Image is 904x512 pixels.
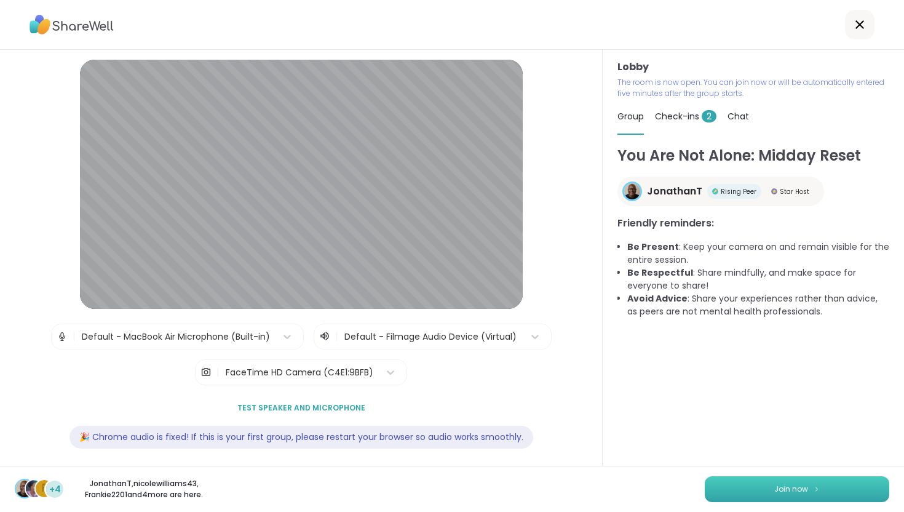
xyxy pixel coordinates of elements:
[49,483,61,496] span: +4
[771,188,777,194] img: Star Host
[216,360,220,385] span: |
[73,324,76,349] span: |
[627,292,688,305] b: Avoid Advice
[232,395,370,421] button: Test speaker and microphone
[617,177,824,206] a: JonathanTJonathanTRising PeerRising PeerStar HostStar Host
[655,110,716,122] span: Check-ins
[627,266,889,292] li: : Share mindfully, and make space for everyone to share!
[200,360,212,385] img: Camera
[617,60,889,74] h3: Lobby
[627,241,889,266] li: : Keep your camera on and remain visible for the entire session.
[780,187,809,196] span: Star Host
[30,10,114,39] img: ShareWell Logo
[721,187,756,196] span: Rising Peer
[75,478,213,500] p: JonathanT , nicolewilliams43 , Frankie2201 and 4 more are here.
[42,481,47,497] span: F
[57,324,68,349] img: Microphone
[82,330,270,343] div: Default - MacBook Air Microphone (Built-in)
[813,486,820,492] img: ShareWell Logomark
[617,216,889,231] h3: Friendly reminders:
[617,77,889,99] p: The room is now open. You can join now or will be automatically entered five minutes after the gr...
[647,184,702,199] span: JonathanT
[712,188,718,194] img: Rising Peer
[617,110,644,122] span: Group
[335,329,338,344] span: |
[624,183,640,199] img: JonathanT
[226,366,373,379] div: FaceTime HD Camera (C4E1:9BFB)
[627,266,693,279] b: Be Respectful
[26,480,43,497] img: nicolewilliams43
[774,484,808,495] span: Join now
[237,402,365,414] span: Test speaker and microphone
[627,292,889,318] li: : Share your experiences rather than advice, as peers are not mental health professionals.
[627,241,679,253] b: Be Present
[69,426,533,449] div: 🎉 Chrome audio is fixed! If this is your first group, please restart your browser so audio works ...
[705,476,889,502] button: Join now
[617,145,889,167] h1: You Are Not Alone: Midday Reset
[702,110,716,122] span: 2
[728,110,749,122] span: Chat
[16,480,33,497] img: JonathanT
